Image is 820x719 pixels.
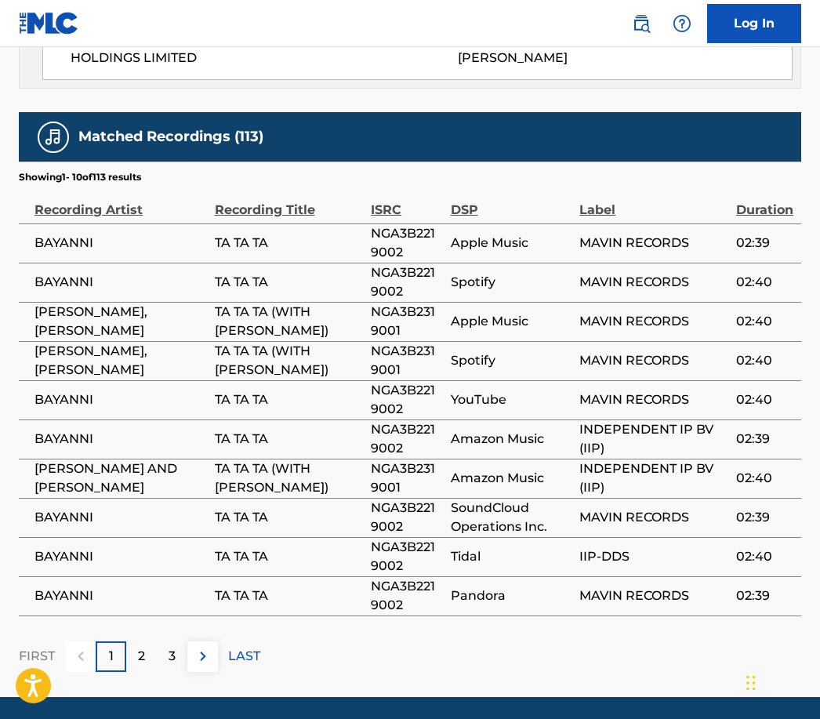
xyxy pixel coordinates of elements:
span: BAYANNI [34,273,207,292]
div: ISRC [371,184,442,220]
span: MAVIN RECORDS [579,273,728,292]
div: Label [579,184,728,220]
span: INDEPENDENT IP BV (IIP) [579,420,728,458]
span: BAYANNI [34,547,207,566]
span: 02:40 [736,312,793,331]
a: Log In [707,4,801,43]
span: IIP-DDS [579,547,728,566]
span: MAVIN RECORDS [579,508,728,527]
span: NGA3B2219002 [371,577,442,615]
span: 02:40 [736,469,793,488]
span: MAVIN RECORDS [579,312,728,331]
span: [PERSON_NAME], [PERSON_NAME] [34,303,207,340]
div: Drag [746,659,756,706]
span: 02:39 [736,508,793,527]
span: 02:40 [736,351,793,370]
span: TA TA TA [215,586,364,605]
span: 02:39 [736,586,793,605]
img: search [632,14,651,33]
span: YouTube [451,390,572,409]
span: NGA3B2219002 [371,263,442,301]
span: NGA3B2219002 [371,381,442,419]
span: [PERSON_NAME],[PERSON_NAME] [34,342,207,379]
span: NGA3B2219002 [371,538,442,576]
p: LAST [228,647,260,666]
span: INDEPENDENT IP BV (IIP) [579,459,728,497]
p: 3 [169,647,176,666]
span: Apple Music [451,312,572,331]
span: 02:40 [736,547,793,566]
span: TA TA TA [215,390,364,409]
div: Duration [736,184,793,220]
span: Spotify [451,273,572,292]
a: Public Search [626,8,657,39]
p: Showing 1 - 10 of 113 results [19,170,141,184]
span: NGA3B2319001 [371,303,442,340]
span: TA TA TA [215,430,364,448]
iframe: Chat Widget [742,644,820,719]
div: Recording Title [215,184,364,220]
div: DSP [451,184,572,220]
span: BAYANNI [34,430,207,448]
div: Recording Artist [34,184,207,220]
span: MAVIN RECORDS [579,234,728,252]
span: NGA3B2319001 [371,459,442,497]
span: TA TA TA (WITH [PERSON_NAME]) [215,342,364,379]
span: BAYANNI [34,586,207,605]
span: NGA3B2219002 [371,224,442,262]
span: TA TA TA [215,273,364,292]
span: TA TA TA [215,547,364,566]
span: Amazon Music [451,469,572,488]
span: NGA3B2319001 [371,342,442,379]
span: MAVIN GLOBAL HOLDINGS LIMITED [71,30,215,67]
img: help [673,14,691,33]
span: MAVIN RECORDS [579,586,728,605]
span: MAVIN RECORDS [579,351,728,370]
span: SoundCloud Operations Inc. [451,499,572,536]
img: MLC Logo [19,12,79,34]
span: 02:40 [736,273,793,292]
span: 02:40 [736,390,793,409]
span: TA TA TA [215,234,364,252]
span: TA TA TA [215,508,364,527]
span: Spotify [451,351,572,370]
span: NGA3B2219002 [371,420,442,458]
span: BAYANNI [34,508,207,527]
h5: Matched Recordings (113) [78,128,263,146]
p: 1 [109,647,114,666]
span: BAYANNI [34,390,207,409]
div: Help [666,8,698,39]
span: Apple Music [451,234,572,252]
span: NGA3B2219002 [371,499,442,536]
span: TA TA TA (WITH [PERSON_NAME]) [215,303,364,340]
span: MAVIN RECORDS [579,390,728,409]
img: Matched Recordings [44,128,63,147]
p: FIRST [19,647,55,666]
span: Amazon Music [451,430,572,448]
span: [PERSON_NAME] AND [PERSON_NAME] [34,459,207,497]
span: BAYANNI [34,234,207,252]
span: Tidal [451,547,572,566]
span: 02:39 [736,234,793,252]
span: 02:39 [736,430,793,448]
p: 2 [138,647,145,666]
span: Pandora [451,586,572,605]
img: right [194,647,212,666]
span: TA TA TA (WITH [PERSON_NAME]) [215,459,364,497]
